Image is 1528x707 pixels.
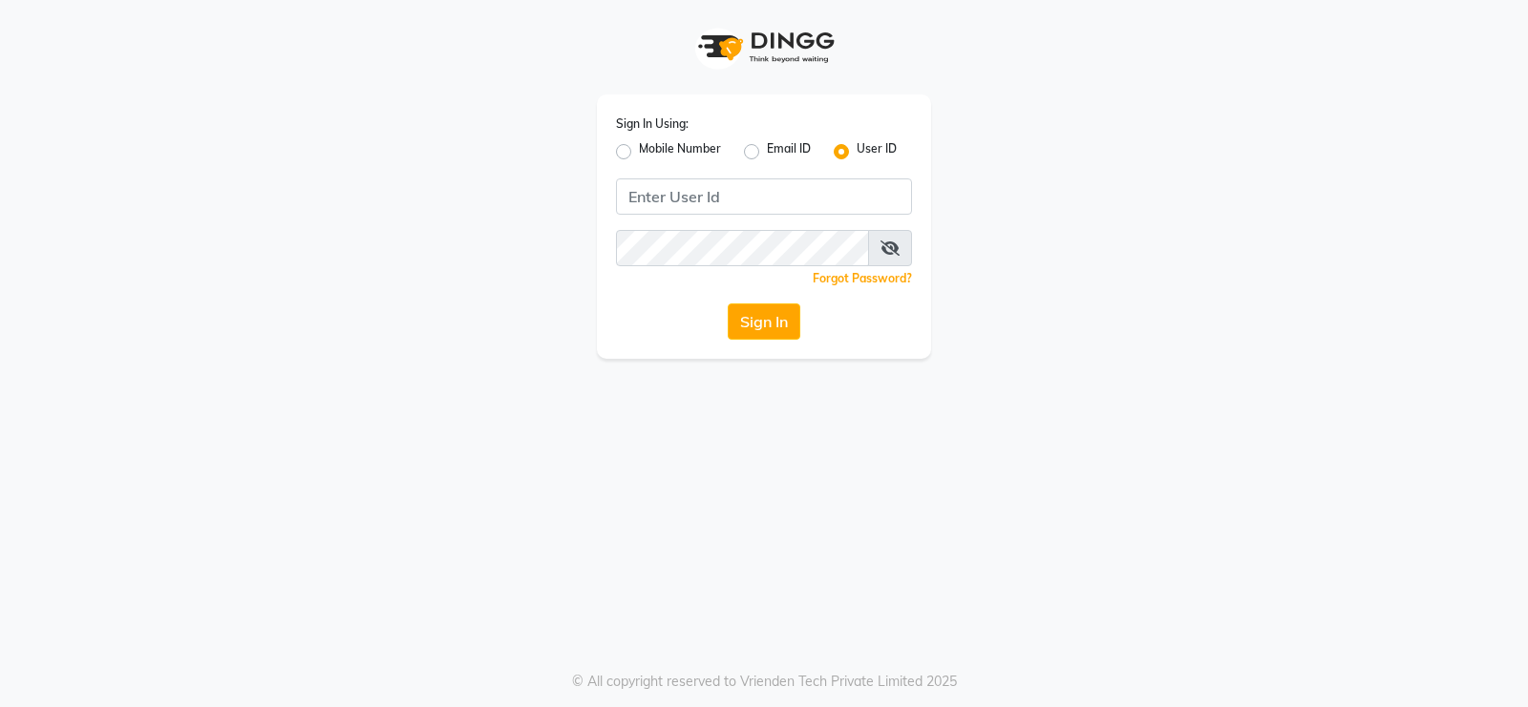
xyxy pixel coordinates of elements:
[767,140,811,163] label: Email ID
[688,19,840,75] img: logo1.svg
[616,230,869,266] input: Username
[639,140,721,163] label: Mobile Number
[728,303,800,340] button: Sign In
[616,115,689,133] label: Sign In Using:
[857,140,897,163] label: User ID
[813,271,912,285] a: Forgot Password?
[616,178,912,215] input: Username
